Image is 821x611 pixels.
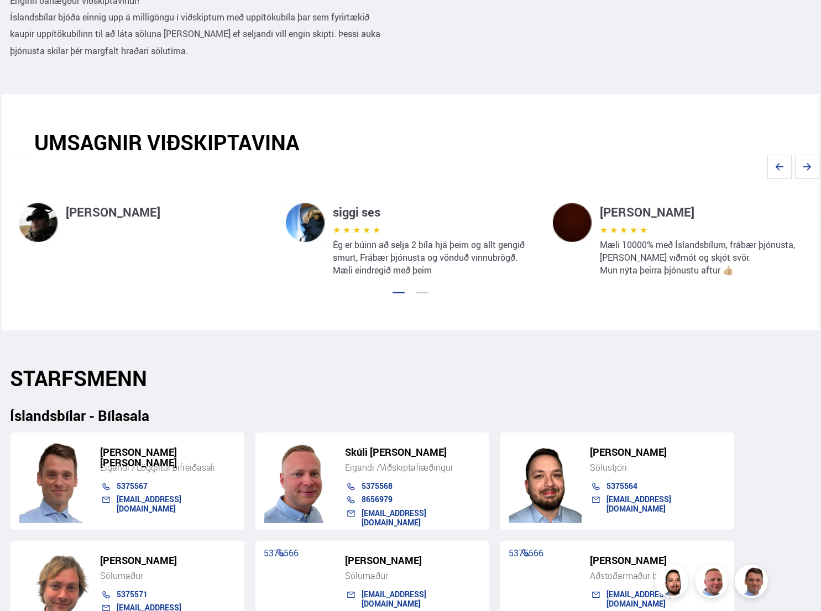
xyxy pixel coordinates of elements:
[590,462,725,473] div: Sölustjóri
[509,440,582,523] img: nhp88E3Fdnt1Opn2.png
[11,407,811,424] h3: Íslandsbílar - Bílasala
[264,547,299,559] a: 5375566
[736,566,770,599] img: FbJEzSuNWCJXmdc-.webp
[11,9,394,59] p: Íslandsbílar bjóða einnig upp á milligöngu í viðskiptum með uppítökubíla þar sem fyrirtækið kaupi...
[333,203,535,221] h4: siggi ses
[607,494,672,513] a: [EMAIL_ADDRESS][DOMAIN_NAME]
[117,494,182,513] a: [EMAIL_ADDRESS][DOMAIN_NAME]
[795,155,819,179] svg: Next slide
[657,566,690,599] img: nhp88E3Fdnt1Opn2.png
[264,440,337,523] img: siFngHWaQ9KaOqBr.png
[509,547,544,559] a: 5375566
[66,203,268,221] h4: [PERSON_NAME]
[101,447,236,468] h5: [PERSON_NAME] [PERSON_NAME]
[9,4,42,38] button: Opna LiveChat spjallviðmót
[346,570,480,581] div: Sölumaður
[600,224,647,236] span: ★ ★ ★ ★ ★
[600,264,802,277] p: Mun nýta þeirra þjónustu aftur 👍🏼
[697,566,730,599] img: siFngHWaQ9KaOqBr.png
[333,224,380,236] span: ★ ★ ★ ★ ★
[333,239,535,277] p: Ég er búinn að selja 2 bíla hjá þeim og allt gengið smurt, Frábær þjónusta og vönduð vinnubrögð. ...
[346,447,480,457] h5: Skúli [PERSON_NAME]
[11,366,811,391] h2: STARFSMENN
[607,589,672,608] a: [EMAIL_ADDRESS][DOMAIN_NAME]
[362,494,393,504] a: 8656979
[346,555,480,566] h5: [PERSON_NAME]
[362,481,393,491] a: 5375568
[286,203,325,242] img: SllRT5B5QPkh28GD.webp
[607,481,638,491] a: 5375564
[19,203,57,242] img: dsORqd-mBEOihhtP.webp
[590,555,725,566] h5: [PERSON_NAME]
[346,462,480,473] div: Eigandi /
[101,555,236,566] h5: [PERSON_NAME]
[362,589,427,608] a: [EMAIL_ADDRESS][DOMAIN_NAME]
[553,203,592,242] img: ivSJBoSYNJ1imj5R.webp
[590,447,725,457] h5: [PERSON_NAME]
[590,570,725,581] div: Aðstoðarmaður bílasala
[117,589,148,599] a: 5375571
[19,440,92,523] img: FbJEzSuNWCJXmdc-.webp
[362,508,427,527] a: [EMAIL_ADDRESS][DOMAIN_NAME]
[767,155,792,179] svg: Previous slide
[117,481,148,491] a: 5375567
[101,462,236,473] div: Eigandi / Löggiltur bifreiðasali
[600,203,802,221] h4: [PERSON_NAME]
[101,570,236,581] div: Sölumaður
[600,239,802,264] p: Mæli 10000% með Íslandsbílum, frábær þjónusta, [PERSON_NAME] viðmót og skjót svör.
[35,130,787,155] h2: UMSAGNIR VIÐSKIPTAVINA
[380,461,453,473] span: Viðskiptafræðingur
